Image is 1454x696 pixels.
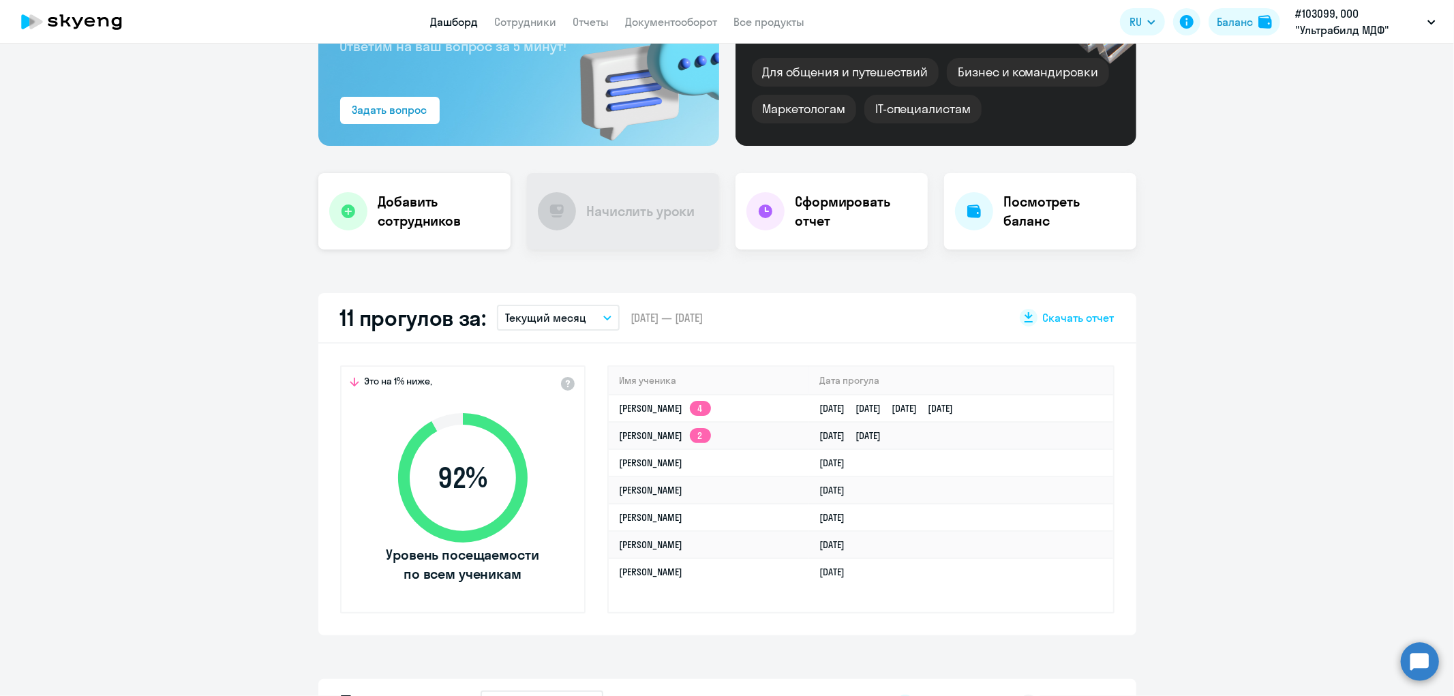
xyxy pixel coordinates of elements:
a: [PERSON_NAME] [620,566,683,578]
a: Дашборд [431,15,479,29]
p: #103099, ООО "Ультрабилд МДФ" (Кроношпан Калуга) [1295,5,1422,38]
a: [DATE] [820,511,856,524]
button: Текущий месяц [497,305,620,331]
a: [DATE][DATE][DATE][DATE] [820,402,965,414]
a: [DATE] [820,566,856,578]
a: [PERSON_NAME]4 [620,402,711,414]
app-skyeng-badge: 4 [690,401,711,416]
span: RU [1130,14,1142,30]
span: Уровень посещаемости по всем ученикам [384,545,541,584]
th: Имя ученика [609,367,809,395]
div: IT-специалистам [864,95,982,123]
div: Бизнес и командировки [947,58,1109,87]
span: [DATE] — [DATE] [631,310,703,325]
a: Отчеты [573,15,609,29]
button: Балансbalance [1209,8,1280,35]
div: Задать вопрос [352,102,427,118]
a: [PERSON_NAME] [620,539,683,551]
a: Все продукты [734,15,805,29]
a: Документооборот [626,15,718,29]
div: Баланс [1217,14,1253,30]
button: RU [1120,8,1165,35]
app-skyeng-badge: 2 [690,428,711,443]
h4: Сформировать отчет [796,192,917,230]
img: balance [1258,15,1272,29]
div: Для общения и путешествий [752,58,939,87]
a: [DATE] [820,539,856,551]
a: [PERSON_NAME] [620,484,683,496]
a: Сотрудники [495,15,557,29]
a: [DATE] [820,484,856,496]
a: [DATE] [820,457,856,469]
h4: Начислить уроки [587,202,695,221]
div: Маркетологам [752,95,856,123]
span: Это на 1% ниже, [365,375,433,391]
a: [PERSON_NAME]2 [620,429,711,442]
a: [PERSON_NAME] [620,511,683,524]
span: 92 % [384,462,541,494]
h4: Посмотреть баланс [1004,192,1125,230]
h2: 11 прогулов за: [340,304,487,331]
th: Дата прогула [809,367,1113,395]
a: [DATE][DATE] [820,429,892,442]
p: Текущий месяц [505,309,586,326]
a: [PERSON_NAME] [620,457,683,469]
button: Задать вопрос [340,97,440,124]
span: Скачать отчет [1043,310,1115,325]
h4: Добавить сотрудников [378,192,500,230]
button: #103099, ООО "Ультрабилд МДФ" (Кроношпан Калуга) [1288,5,1442,38]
